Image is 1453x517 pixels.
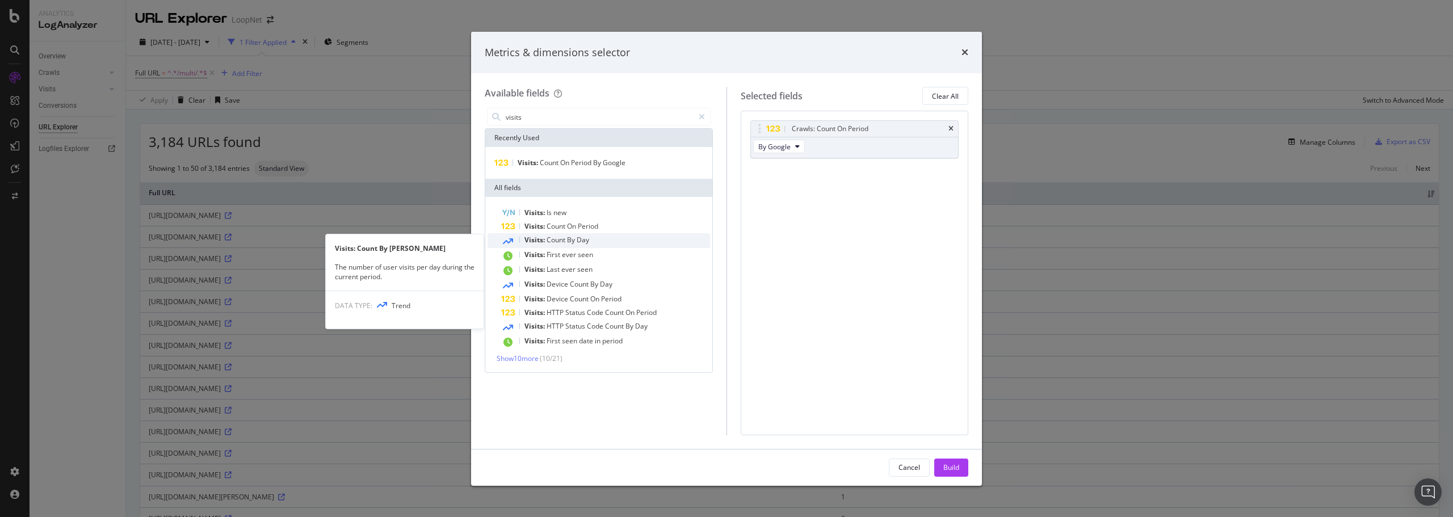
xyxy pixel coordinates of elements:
[792,123,868,134] div: Crawls: Count On Period
[524,208,547,217] span: Visits:
[547,264,561,274] span: Last
[587,308,605,317] span: Code
[758,142,791,152] span: By Google
[524,336,547,346] span: Visits:
[635,321,648,331] span: Day
[570,279,590,289] span: Count
[577,235,589,245] span: Day
[524,321,547,331] span: Visits:
[471,32,982,486] div: modal
[898,463,920,472] div: Cancel
[943,463,959,472] div: Build
[601,294,621,304] span: Period
[932,91,959,101] div: Clear All
[326,243,484,253] div: Visits: Count By [PERSON_NAME]
[595,336,602,346] span: in
[524,308,547,317] span: Visits:
[961,45,968,60] div: times
[603,158,625,167] span: Google
[485,87,549,99] div: Available fields
[753,140,805,153] button: By Google
[934,459,968,477] button: Build
[485,45,630,60] div: Metrics & dimensions selector
[571,158,593,167] span: Period
[553,208,566,217] span: new
[524,294,547,304] span: Visits:
[505,108,694,125] input: Search by field name
[560,158,571,167] span: On
[547,250,562,259] span: First
[524,235,547,245] span: Visits:
[524,250,547,259] span: Visits:
[547,294,570,304] span: Device
[889,459,930,477] button: Cancel
[625,321,635,331] span: By
[636,308,657,317] span: Period
[579,336,595,346] span: date
[540,354,562,363] span: ( 10 / 21 )
[578,221,598,231] span: Period
[547,336,562,346] span: First
[547,279,570,289] span: Device
[570,294,590,304] span: Count
[590,294,601,304] span: On
[562,250,578,259] span: ever
[518,158,540,167] span: Visits:
[547,308,565,317] span: HTTP
[750,120,959,158] div: Crawls: Count On PeriodtimesBy Google
[625,308,636,317] span: On
[565,321,587,331] span: Status
[1414,478,1442,506] div: Open Intercom Messenger
[540,158,560,167] span: Count
[605,321,625,331] span: Count
[741,90,803,103] div: Selected fields
[524,264,547,274] span: Visits:
[605,308,625,317] span: Count
[587,321,605,331] span: Code
[593,158,603,167] span: By
[547,221,567,231] span: Count
[547,321,565,331] span: HTTP
[562,336,579,346] span: seen
[565,308,587,317] span: Status
[485,179,712,197] div: All fields
[567,235,577,245] span: By
[547,208,553,217] span: Is
[561,264,577,274] span: ever
[578,250,593,259] span: seen
[600,279,612,289] span: Day
[524,279,547,289] span: Visits:
[524,221,547,231] span: Visits:
[590,279,600,289] span: By
[497,354,539,363] span: Show 10 more
[602,336,623,346] span: period
[922,87,968,105] button: Clear All
[567,221,578,231] span: On
[577,264,593,274] span: seen
[547,235,567,245] span: Count
[326,262,484,281] div: The number of user visits per day during the current period.
[485,129,712,147] div: Recently Used
[948,125,954,132] div: times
